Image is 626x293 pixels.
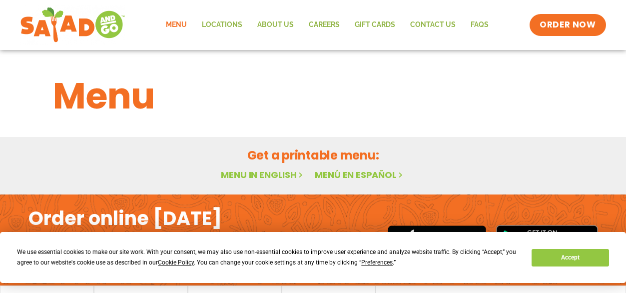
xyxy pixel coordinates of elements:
a: Careers [301,13,347,36]
div: We use essential cookies to make our site work. With your consent, we may also use non-essential ... [17,247,520,268]
span: Preferences [361,259,393,266]
a: About Us [250,13,301,36]
h2: Order online [DATE] [28,206,222,230]
h2: Get a printable menu: [53,146,574,164]
h1: Menu [53,69,574,123]
img: new-SAG-logo-768×292 [20,5,125,45]
a: Contact Us [403,13,463,36]
span: ORDER NOW [540,19,596,31]
a: GIFT CARDS [347,13,403,36]
span: Cookie Policy [158,259,194,266]
a: ORDER NOW [530,14,606,36]
nav: Menu [158,13,496,36]
a: Menu in English [221,168,305,181]
img: google_play [496,225,598,255]
a: Menu [158,13,194,36]
a: Menú en español [315,168,405,181]
a: Locations [194,13,250,36]
button: Accept [532,249,609,266]
a: FAQs [463,13,496,36]
img: appstore [388,224,486,256]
